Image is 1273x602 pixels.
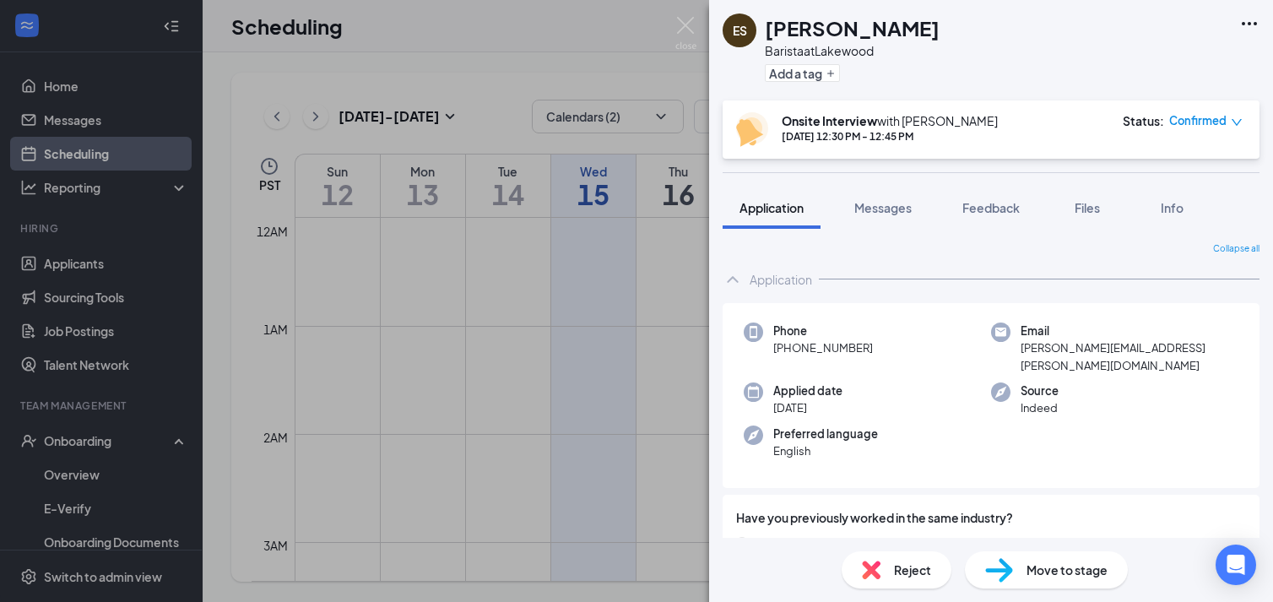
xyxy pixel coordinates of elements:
[765,64,840,82] button: PlusAdd a tag
[1231,117,1243,128] span: down
[1021,339,1238,374] span: [PERSON_NAME][EMAIL_ADDRESS][PERSON_NAME][DOMAIN_NAME]
[782,112,998,129] div: with [PERSON_NAME]
[1021,399,1059,416] span: Indeed
[739,200,804,215] span: Application
[773,426,878,442] span: Preferred language
[1021,323,1238,339] span: Email
[1216,545,1256,585] div: Open Intercom Messenger
[773,442,878,459] span: English
[723,269,743,290] svg: ChevronUp
[765,14,940,42] h1: [PERSON_NAME]
[1123,112,1164,129] div: Status :
[765,42,940,59] div: Barista at Lakewood
[1161,200,1184,215] span: Info
[750,271,812,288] div: Application
[773,339,873,356] span: [PHONE_NUMBER]
[1169,112,1227,129] span: Confirmed
[854,200,912,215] span: Messages
[1239,14,1259,34] svg: Ellipses
[773,382,842,399] span: Applied date
[736,508,1013,527] span: Have you previously worked in the same industry?
[782,129,998,144] div: [DATE] 12:30 PM - 12:45 PM
[1021,382,1059,399] span: Source
[755,534,775,552] span: Yes
[1027,561,1108,579] span: Move to stage
[894,561,931,579] span: Reject
[1213,242,1259,256] span: Collapse all
[826,68,836,79] svg: Plus
[962,200,1020,215] span: Feedback
[773,323,873,339] span: Phone
[782,113,877,128] b: Onsite Interview
[773,399,842,416] span: [DATE]
[1075,200,1100,215] span: Files
[733,22,747,39] div: ES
